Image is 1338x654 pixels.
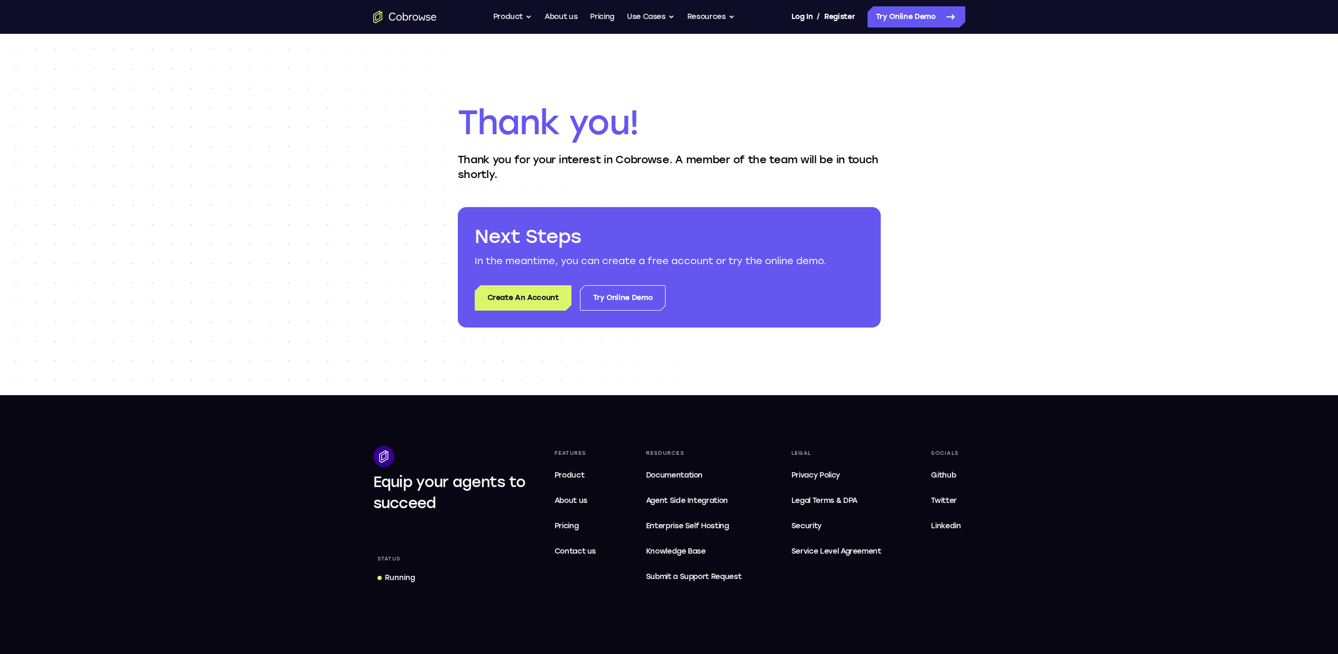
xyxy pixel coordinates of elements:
[550,446,601,461] div: Features
[550,490,601,511] a: About us
[580,285,666,311] a: Try Online Demo
[646,471,703,480] span: Documentation
[555,471,585,480] span: Product
[931,471,956,480] span: Github
[373,11,437,23] a: Go to the home page
[787,446,885,461] div: Legal
[550,516,601,537] a: Pricing
[791,471,840,480] span: Privacy Policy
[927,516,965,537] a: Linkedin
[590,6,614,27] a: Pricing
[791,496,857,505] span: Legal Terms & DPA
[927,490,965,511] a: Twitter
[787,490,885,511] a: Legal Terms & DPA
[824,6,855,27] a: Register
[646,547,706,556] span: Knowledge Base
[475,285,571,311] a: Create An Account
[787,516,885,537] a: Security
[458,152,881,182] p: Thank you for your interest in Cobrowse. A member of the team will be in touch shortly.
[646,520,742,532] span: Enterprise Self Hosting
[791,6,813,27] a: Log In
[555,521,579,530] span: Pricing
[791,521,822,530] span: Security
[642,446,746,461] div: Resources
[550,465,601,486] a: Product
[555,547,596,556] span: Contact us
[687,6,735,27] button: Resources
[545,6,577,27] a: About us
[927,446,965,461] div: Socials
[475,254,864,268] p: In the meantime, you can create a free account or try the online demo.
[373,552,405,566] div: Status
[931,521,961,530] span: Linkedin
[627,6,675,27] button: Use Cases
[373,568,419,587] a: Running
[787,465,885,486] a: Privacy Policy
[475,224,864,249] h2: Next Steps
[493,6,532,27] button: Product
[642,465,746,486] a: Documentation
[555,496,587,505] span: About us
[458,101,881,144] h1: Thank you!
[646,494,742,507] span: Agent Side Integration
[642,516,746,537] a: Enterprise Self Hosting
[646,571,742,583] span: Submit a Support Request
[791,545,881,558] span: Service Level Agreement
[927,465,965,486] a: Github
[550,541,601,562] a: Contact us
[642,490,746,511] a: Agent Side Integration
[817,11,820,23] span: /
[931,496,957,505] span: Twitter
[642,566,746,587] a: Submit a Support Request
[868,6,965,27] a: Try Online Demo
[373,473,526,512] span: Equip your agents to succeed
[642,541,746,562] a: Knowledge Base
[385,573,415,583] div: Running
[787,541,885,562] a: Service Level Agreement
